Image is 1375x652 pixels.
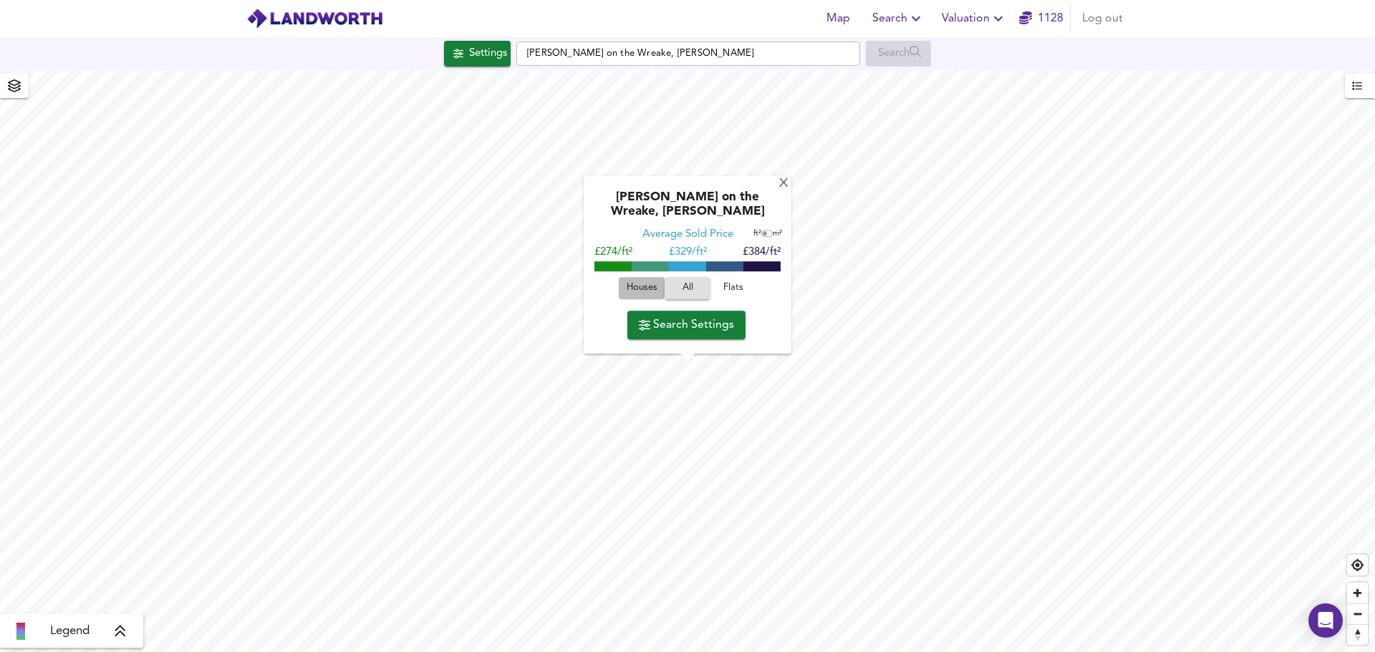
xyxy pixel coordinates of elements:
span: Search Settings [639,315,734,335]
button: Valuation [936,4,1013,33]
button: Find my location [1347,555,1368,575]
button: All [665,278,710,300]
button: Settings [444,41,511,67]
div: Open Intercom Messenger [1308,603,1343,638]
button: 1128 [1018,4,1064,33]
button: Flats [710,278,756,300]
button: Zoom in [1347,583,1368,603]
div: Average Sold Price [642,228,733,243]
div: Click to configure Search Settings [444,41,511,67]
button: Log out [1076,4,1129,33]
button: Search Settings [627,311,746,339]
input: Enter a location... [516,42,860,66]
span: m² [773,230,782,238]
span: ft² [753,230,761,238]
span: Legend [50,623,90,640]
button: Search [867,4,930,33]
span: Houses [622,281,661,297]
span: Valuation [942,9,1007,29]
button: Houses [619,278,665,300]
span: Reset bearing to north [1347,625,1368,645]
div: Enable a Source before running a Search [866,41,931,67]
span: All [672,281,703,297]
span: Log out [1082,9,1123,29]
span: Flats [714,281,753,297]
div: X [778,177,790,191]
button: Zoom out [1347,603,1368,624]
button: Reset bearing to north [1347,624,1368,645]
img: logo [246,8,383,29]
a: 1128 [1019,9,1063,29]
div: Settings [469,44,507,63]
button: Map [815,4,861,33]
span: Search [872,9,925,29]
span: £384/ft² [743,248,781,258]
span: £ 329/ft² [669,248,707,258]
span: Map [821,9,855,29]
div: [PERSON_NAME] on the Wreake, [PERSON_NAME] [591,191,784,228]
span: £274/ft² [594,248,632,258]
